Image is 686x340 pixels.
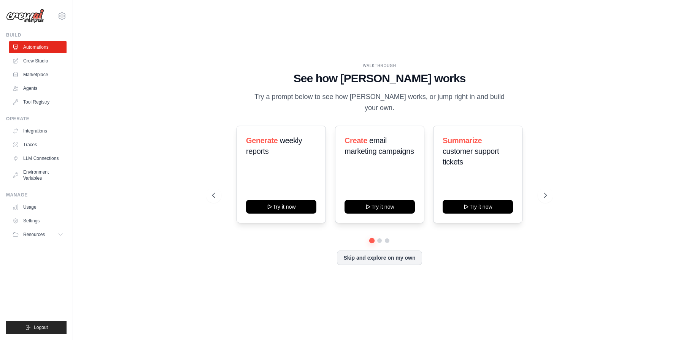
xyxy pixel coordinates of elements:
a: Environment Variables [9,166,67,184]
span: weekly reports [246,136,302,155]
div: Build [6,32,67,38]
button: Try it now [345,200,415,214]
a: Settings [9,215,67,227]
img: Logo [6,9,44,23]
span: Resources [23,231,45,238]
span: email marketing campaigns [345,136,414,155]
button: Try it now [443,200,513,214]
div: Operate [6,116,67,122]
a: Agents [9,82,67,94]
span: Generate [246,136,278,145]
a: LLM Connections [9,152,67,164]
button: Skip and explore on my own [337,251,422,265]
span: Create [345,136,367,145]
a: Crew Studio [9,55,67,67]
a: Marketplace [9,69,67,81]
button: Try it now [246,200,316,214]
button: Resources [9,228,67,241]
a: Tool Registry [9,96,67,108]
div: WALKTHROUGH [212,63,547,69]
a: Integrations [9,125,67,137]
span: Logout [34,324,48,330]
iframe: Chat Widget [648,303,686,340]
div: Manage [6,192,67,198]
button: Logout [6,321,67,334]
p: Try a prompt below to see how [PERSON_NAME] works, or jump right in and build your own. [252,91,507,114]
h1: See how [PERSON_NAME] works [212,72,547,85]
a: Automations [9,41,67,53]
span: customer support tickets [443,147,499,166]
a: Traces [9,139,67,151]
a: Usage [9,201,67,213]
span: Summarize [443,136,482,145]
